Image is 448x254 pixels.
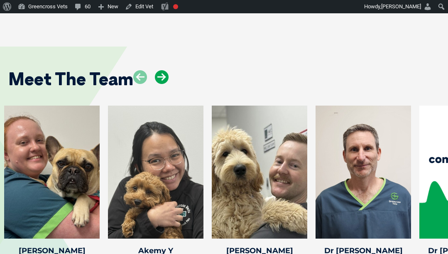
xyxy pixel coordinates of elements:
[381,3,421,10] span: [PERSON_NAME]
[8,70,133,88] h2: Meet The Team
[173,4,178,9] div: Needs improvement
[432,38,440,46] button: Search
